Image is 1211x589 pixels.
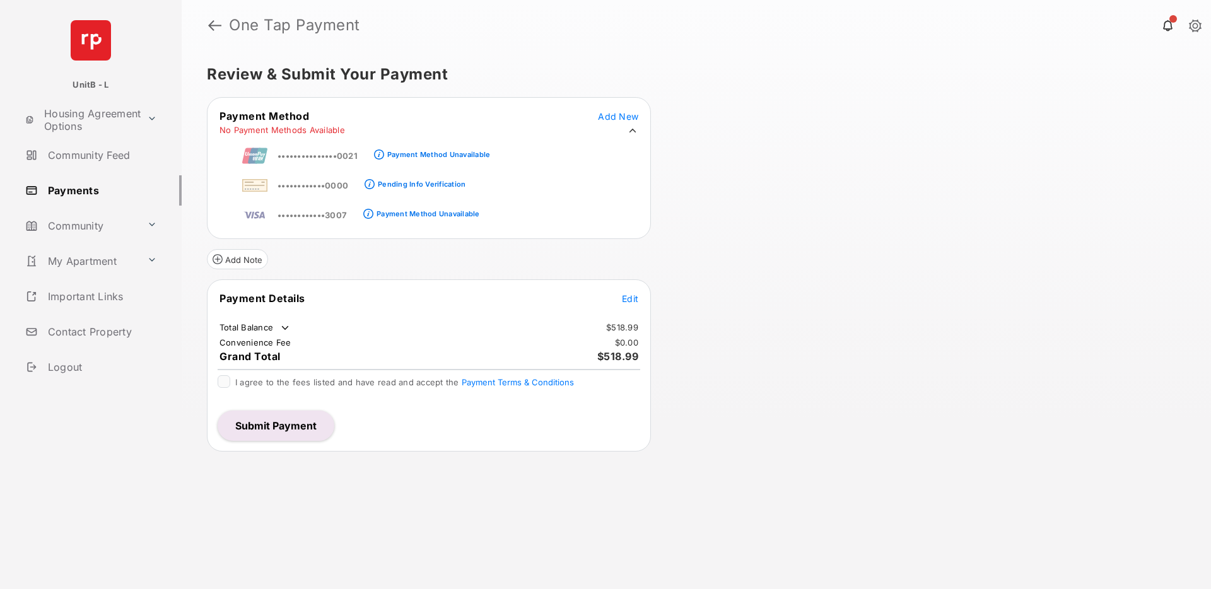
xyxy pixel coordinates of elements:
[622,292,638,305] button: Edit
[20,175,182,206] a: Payments
[235,377,574,387] span: I agree to the fees listed and have read and accept the
[219,292,305,305] span: Payment Details
[20,317,182,347] a: Contact Property
[387,150,490,159] div: Payment Method Unavailable
[278,180,348,190] span: ••••••••••••0000
[375,170,465,191] a: Pending Info Verification
[278,210,347,220] span: ••••••••••••3007
[462,377,574,387] button: I agree to the fees listed and have read and accept the
[219,124,346,136] td: No Payment Methods Available
[614,337,639,348] td: $0.00
[377,209,479,218] div: Payment Method Unavailable
[229,18,360,33] strong: One Tap Payment
[378,180,465,189] div: Pending Info Verification
[622,293,638,304] span: Edit
[278,151,358,161] span: •••••••••••••••0021
[71,20,111,61] img: svg+xml;base64,PHN2ZyB4bWxucz0iaHR0cDovL3d3dy53My5vcmcvMjAwMC9zdmciIHdpZHRoPSI2NCIgaGVpZ2h0PSI2NC...
[219,337,292,348] td: Convenience Fee
[219,350,281,363] span: Grand Total
[605,322,639,333] td: $518.99
[73,79,108,91] p: UnitB - L
[219,322,291,334] td: Total Balance
[218,411,334,441] button: Submit Payment
[20,140,182,170] a: Community Feed
[207,67,1176,82] h5: Review & Submit Your Payment
[384,140,490,161] a: Payment Method Unavailable
[20,105,142,135] a: Housing Agreement Options
[20,352,182,382] a: Logout
[598,110,638,122] button: Add New
[219,110,309,122] span: Payment Method
[20,281,162,312] a: Important Links
[20,246,142,276] a: My Apartment
[20,211,142,241] a: Community
[598,111,638,122] span: Add New
[373,199,479,221] a: Payment Method Unavailable
[207,249,268,269] button: Add Note
[597,350,639,363] span: $518.99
